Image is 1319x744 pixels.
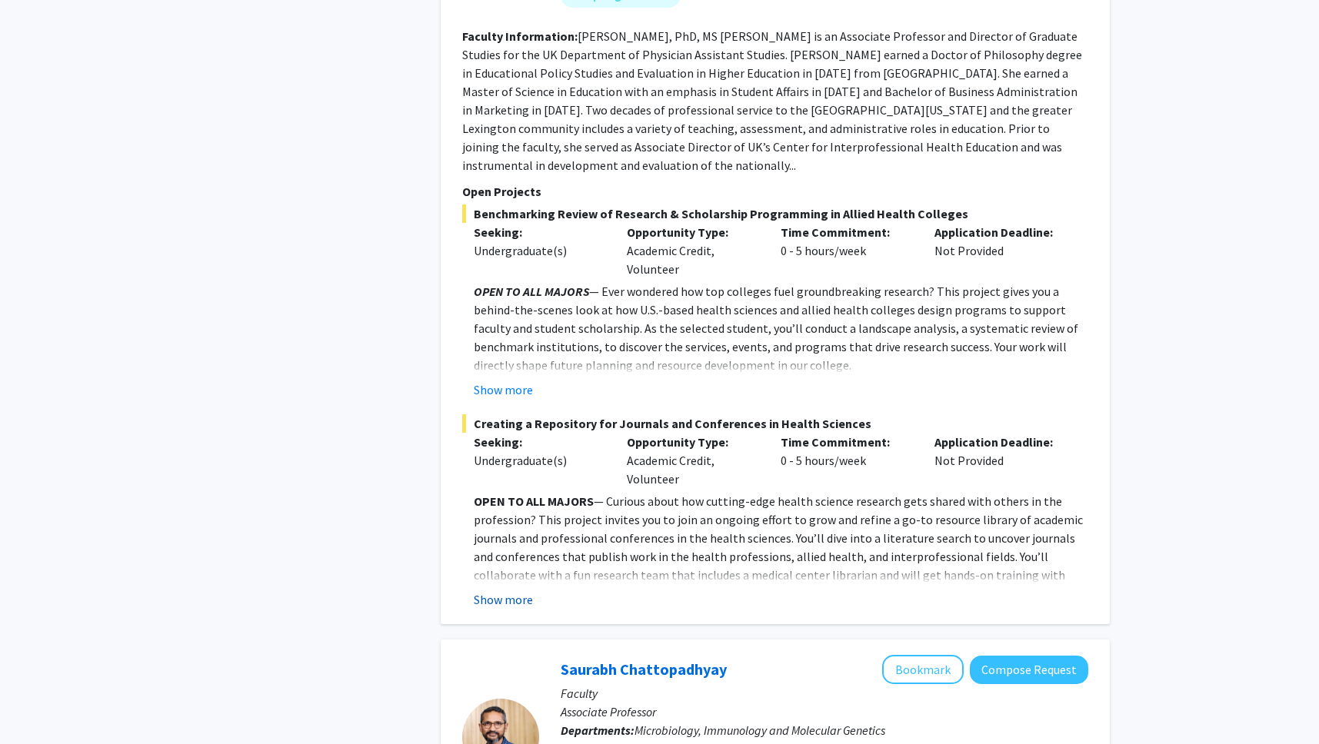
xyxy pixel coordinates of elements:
div: Not Provided [923,433,1077,488]
div: Academic Credit, Volunteer [615,433,769,488]
strong: OPEN TO ALL MAJORS [474,493,594,509]
div: 0 - 5 hours/week [769,223,923,278]
b: Faculty Information: [462,28,578,44]
a: Saurabh Chattopadhyay [561,659,727,679]
div: Not Provided [923,223,1077,278]
p: Seeking: [474,223,605,241]
p: Application Deadline: [934,433,1065,451]
button: Compose Request to Saurabh Chattopadhyay [970,656,1088,684]
div: Academic Credit, Volunteer [615,223,769,278]
p: — Ever wondered how top colleges fuel groundbreaking research? This project gives you a behind-th... [474,282,1088,374]
p: Opportunity Type: [627,433,758,451]
div: Undergraduate(s) [474,451,605,470]
b: Departments: [561,722,635,738]
button: Add Saurabh Chattopadhyay to Bookmarks [882,655,964,684]
button: Show more [474,380,533,399]
p: Time Commitment: [781,433,911,451]
p: Open Projects [462,182,1088,201]
button: Show more [474,590,533,609]
p: Time Commitment: [781,223,911,241]
p: Application Deadline: [934,223,1065,241]
em: OPEN TO ALL MAJORS [474,284,589,299]
span: Benchmarking Review of Research & Scholarship Programming in Allied Health Colleges [462,204,1088,223]
iframe: Chat [12,675,65,732]
p: — Curious about how cutting-edge health science research gets shared with others in the professio... [474,492,1088,621]
fg-read-more: [PERSON_NAME], PhD, MS [PERSON_NAME] is an Associate Professor and Director of Graduate Studies f... [462,28,1082,173]
span: Microbiology, Immunology and Molecular Genetics [635,722,885,738]
p: Opportunity Type: [627,223,758,241]
div: 0 - 5 hours/week [769,433,923,488]
div: Undergraduate(s) [474,241,605,260]
p: Seeking: [474,433,605,451]
p: Associate Professor [561,702,1088,721]
span: Creating a Repository for Journals and Conferences in Health Sciences [462,414,1088,433]
p: Faculty [561,684,1088,702]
